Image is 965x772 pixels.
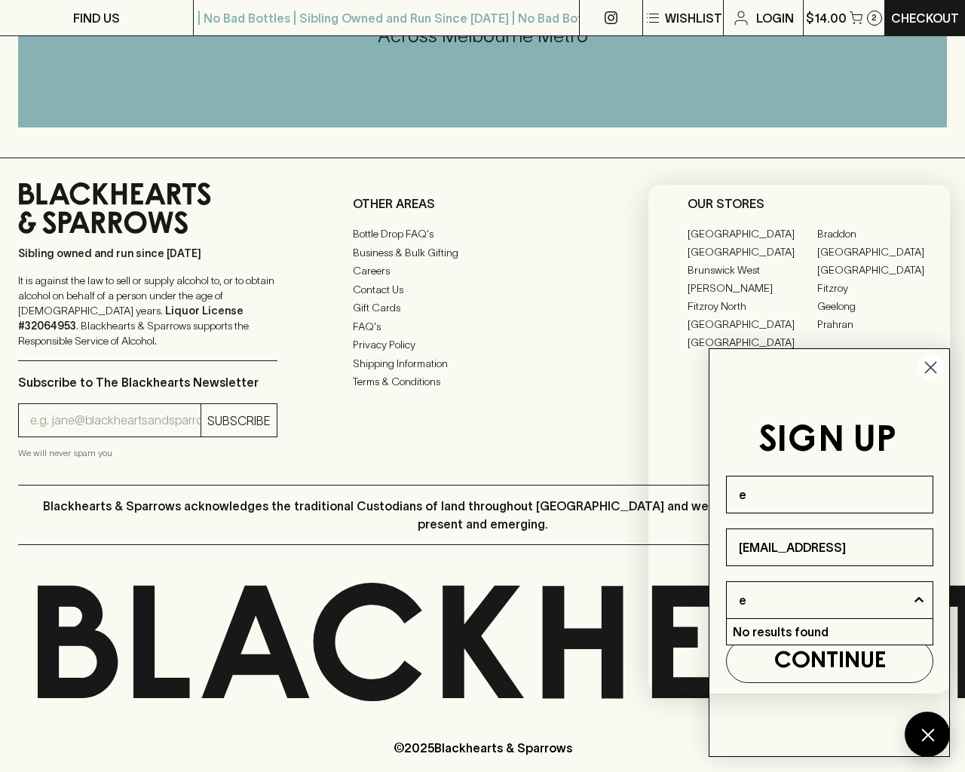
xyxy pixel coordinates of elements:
p: Wishlist [665,9,722,27]
p: Checkout [891,9,959,27]
p: It is against the law to sell or supply alcohol to, or to obtain alcohol on behalf of a person un... [18,273,277,348]
p: We will never spam you [18,446,277,461]
input: e.g. jane@blackheartsandsparrows.com.au [30,409,201,433]
p: OTHER AREAS [353,195,612,213]
p: $14.00 [806,9,847,27]
p: FIND US [73,9,120,27]
p: Login [756,9,794,27]
p: Blackhearts & Sparrows acknowledges the traditional Custodians of land throughout [GEOGRAPHIC_DAT... [29,497,936,533]
p: SUBSCRIBE [207,412,271,430]
a: Shipping Information [353,354,612,372]
a: Contact Us [353,280,612,299]
a: FAQ's [353,317,612,335]
a: Privacy Policy [353,336,612,354]
a: Careers [353,262,612,280]
a: Gift Cards [353,299,612,317]
p: 2 [872,14,877,22]
p: Sibling owned and run since [DATE] [18,246,277,261]
button: SUBSCRIBE [201,404,277,437]
p: Subscribe to The Blackhearts Newsletter [18,373,277,391]
a: Terms & Conditions [353,373,612,391]
a: Bottle Drop FAQ's [353,225,612,244]
a: Business & Bulk Gifting [353,244,612,262]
